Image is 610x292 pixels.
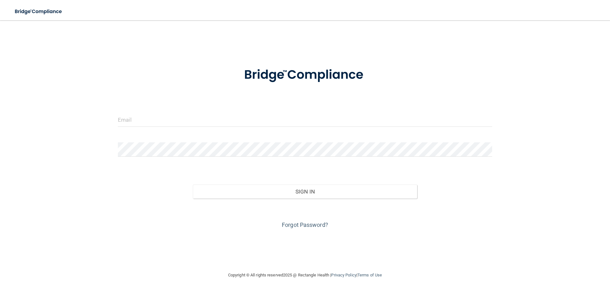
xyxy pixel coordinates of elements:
[282,221,328,228] a: Forgot Password?
[331,273,356,277] a: Privacy Policy
[193,185,417,199] button: Sign In
[189,265,421,285] div: Copyright © All rights reserved 2025 @ Rectangle Health | |
[231,58,379,92] img: bridge_compliance_login_screen.278c3ca4.svg
[357,273,382,277] a: Terms of Use
[118,112,492,127] input: Email
[10,5,68,18] img: bridge_compliance_login_screen.278c3ca4.svg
